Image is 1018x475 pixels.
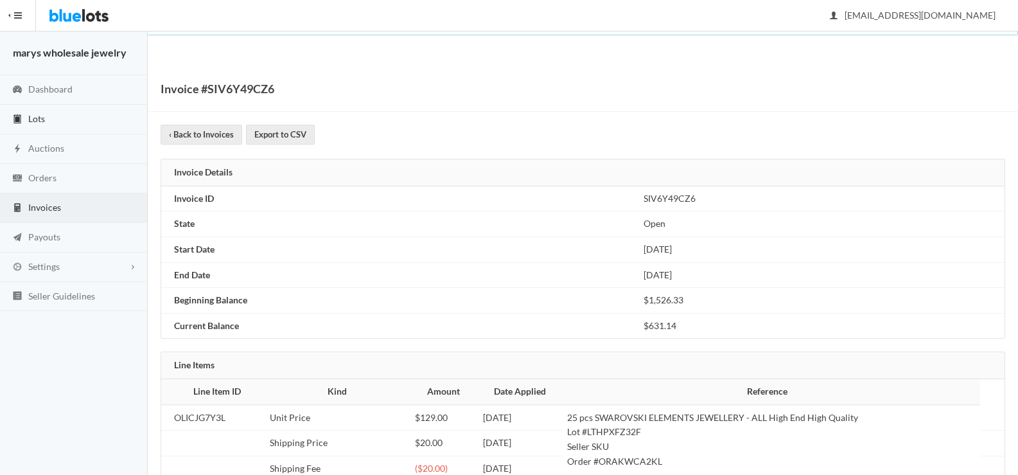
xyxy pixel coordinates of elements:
[11,84,24,96] ion-icon: speedometer
[11,114,24,126] ion-icon: clipboard
[11,262,24,274] ion-icon: cog
[28,261,60,272] span: Settings
[478,379,562,405] th: Date Applied
[161,125,242,145] a: ‹ Back to Invoices
[478,405,562,431] td: [DATE]
[174,320,239,331] b: Current Balance
[478,431,562,456] td: [DATE]
[174,193,214,204] b: Invoice ID
[638,313,1005,338] td: $631.14
[562,379,980,405] th: Reference
[830,10,996,21] span: [EMAIL_ADDRESS][DOMAIN_NAME]
[246,125,315,145] a: Export to CSV
[161,79,274,98] h1: Invoice #SIV6Y49CZ6
[28,202,61,213] span: Invoices
[28,113,45,124] span: Lots
[410,431,478,456] td: $20.00
[28,291,95,301] span: Seller Guidelines
[161,405,265,431] td: OLICJG7Y3L
[11,202,24,215] ion-icon: calculator
[28,172,57,183] span: Orders
[11,291,24,303] ion-icon: list box
[161,379,265,405] th: Line Item ID
[410,379,478,405] th: Amount
[161,352,1005,379] div: Line Items
[11,232,24,244] ion-icon: paper plane
[265,405,410,431] td: Unit Price
[638,186,1005,211] td: SIV6Y49CZ6
[265,379,410,405] th: Kind
[28,231,60,242] span: Payouts
[28,143,64,154] span: Auctions
[827,10,840,22] ion-icon: person
[13,46,127,58] strong: marys wholesale jewelry
[174,244,215,255] b: Start Date
[638,262,1005,288] td: [DATE]
[415,463,448,474] span: ($20.00)
[638,288,1005,314] td: $1,526.33
[174,294,247,305] b: Beginning Balance
[11,173,24,185] ion-icon: cash
[638,211,1005,237] td: Open
[174,218,195,229] b: State
[28,84,73,94] span: Dashboard
[638,237,1005,263] td: [DATE]
[161,159,1005,186] div: Invoice Details
[174,269,210,280] b: End Date
[410,405,478,431] td: $129.00
[265,431,410,456] td: Shipping Price
[11,143,24,156] ion-icon: flash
